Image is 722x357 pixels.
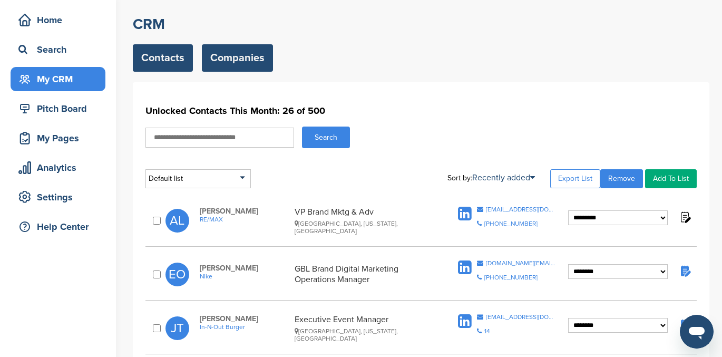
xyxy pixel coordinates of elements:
[295,314,435,342] div: Executive Event Manager
[165,209,189,233] span: AL
[11,126,105,150] a: My Pages
[200,207,289,216] span: [PERSON_NAME]
[200,273,289,280] a: Nike
[486,260,556,266] div: [DOMAIN_NAME][EMAIL_ADDRESS][DOMAIN_NAME]
[202,44,273,72] a: Companies
[16,70,105,89] div: My CRM
[11,156,105,180] a: Analytics
[11,215,105,239] a: Help Center
[295,327,435,342] div: [GEOGRAPHIC_DATA], [US_STATE], [GEOGRAPHIC_DATA]
[11,97,105,121] a: Pitch Board
[200,323,289,331] a: In-N-Out Burger
[16,217,105,236] div: Help Center
[16,158,105,177] div: Analytics
[484,328,490,334] div: 14
[133,44,193,72] a: Contacts
[302,127,350,148] button: Search
[165,316,189,340] span: JT
[295,220,435,235] div: [GEOGRAPHIC_DATA], [US_STATE], [GEOGRAPHIC_DATA]
[678,318,691,331] img: Notes fill
[484,220,538,227] div: [PHONE_NUMBER]
[678,264,691,277] img: Notes fill
[11,8,105,32] a: Home
[145,101,697,120] h1: Unlocked Contacts This Month: 26 of 500
[11,37,105,62] a: Search
[680,315,714,349] iframe: Button to launch messaging window
[200,216,289,223] a: RE/MAX
[16,129,105,148] div: My Pages
[16,188,105,207] div: Settings
[447,173,535,182] div: Sort by:
[11,67,105,91] a: My CRM
[486,206,556,213] div: [EMAIL_ADDRESS][DOMAIN_NAME]
[165,263,189,286] span: EO
[16,11,105,30] div: Home
[472,172,535,183] a: Recently added
[200,314,289,323] span: [PERSON_NAME]
[645,169,697,188] a: Add To List
[550,169,600,188] a: Export List
[295,264,435,285] div: GBL Brand Digital Marketing Operations Manager
[600,169,643,188] a: Remove
[133,15,709,34] h2: CRM
[11,185,105,209] a: Settings
[16,40,105,59] div: Search
[678,210,691,224] img: Notes
[145,169,251,188] div: Default list
[16,99,105,118] div: Pitch Board
[295,207,435,235] div: VP Brand Mktg & Adv
[486,314,556,320] div: [EMAIL_ADDRESS][DOMAIN_NAME]
[200,264,289,273] span: [PERSON_NAME]
[484,274,538,281] div: [PHONE_NUMBER]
